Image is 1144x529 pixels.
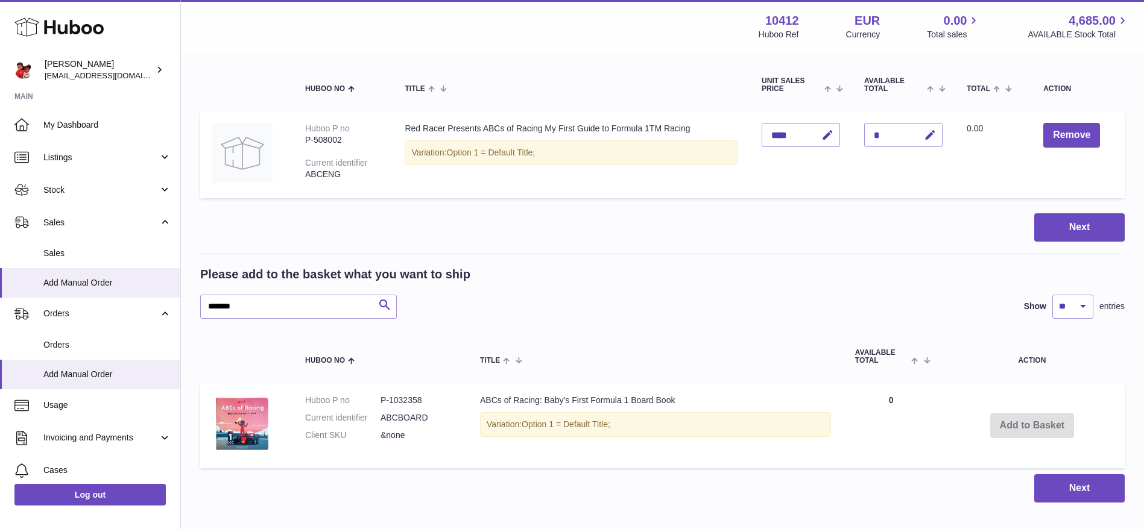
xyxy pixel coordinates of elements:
span: Add Manual Order [43,369,171,380]
span: Huboo no [305,85,345,93]
span: Invoicing and Payments [43,432,159,443]
img: Red Racer Presents ABCs of Racing My First Guide to Formula 1TM Racing [212,123,273,183]
dt: Current identifier [305,412,381,424]
span: Listings [43,152,159,163]
button: Next [1034,474,1125,502]
div: Huboo Ref [759,29,799,40]
span: Sales [43,248,171,259]
h2: Please add to the basket what you want to ship [200,266,470,283]
span: My Dashboard [43,119,171,131]
strong: EUR [855,13,880,29]
span: Total sales [927,29,981,40]
div: ABCENG [305,169,381,180]
img: ABCs of Racing: Baby’s First Formula 1 Board Book [212,395,273,453]
span: entries [1099,301,1125,312]
span: Sales [43,217,159,228]
div: Variation: [405,140,738,165]
div: Action [1043,85,1113,93]
td: 0 [843,383,940,468]
a: 4,685.00 AVAILABLE Stock Total [1028,13,1130,40]
img: internalAdmin-10412@internal.huboo.com [14,61,33,79]
div: Huboo P no [305,124,350,133]
span: Total [967,85,990,93]
span: Cases [43,465,171,476]
span: Add Manual Order [43,277,171,289]
dd: ABCBOARD [381,412,456,424]
span: Unit Sales Price [762,77,821,93]
dd: &none [381,430,456,441]
span: Stock [43,184,159,196]
span: AVAILABLE Stock Total [1028,29,1130,40]
div: [PERSON_NAME] [45,58,153,81]
button: Remove [1043,123,1100,148]
th: Action [940,337,1125,377]
span: Option 1 = Default Title; [447,148,536,157]
td: Red Racer Presents ABCs of Racing My First Guide to Formula 1TM Racing [393,111,750,198]
span: Option 1 = Default Title; [522,419,610,429]
dt: Client SKU [305,430,381,441]
a: 0.00 Total sales [927,13,981,40]
div: Currency [846,29,880,40]
a: Log out [14,484,166,506]
div: Variation: [480,412,831,437]
span: Usage [43,399,171,411]
div: Current identifier [305,158,368,167]
button: Next [1034,213,1125,242]
span: 0.00 [967,124,983,133]
strong: 10412 [765,13,799,29]
span: Title [405,85,425,93]
span: 0.00 [944,13,967,29]
span: AVAILABLE Total [855,349,909,365]
span: Title [480,357,500,365]
span: [EMAIL_ADDRESS][DOMAIN_NAME] [45,70,177,80]
span: Huboo no [305,357,345,365]
td: ABCs of Racing: Baby’s First Formula 1 Board Book [468,383,843,468]
span: Orders [43,339,171,351]
dt: Huboo P no [305,395,381,406]
div: P-508002 [305,134,381,146]
span: AVAILABLE Total [864,77,924,93]
label: Show [1024,301,1046,312]
dd: P-1032358 [381,395,456,406]
span: Orders [43,308,159,319]
span: 4,685.00 [1069,13,1116,29]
